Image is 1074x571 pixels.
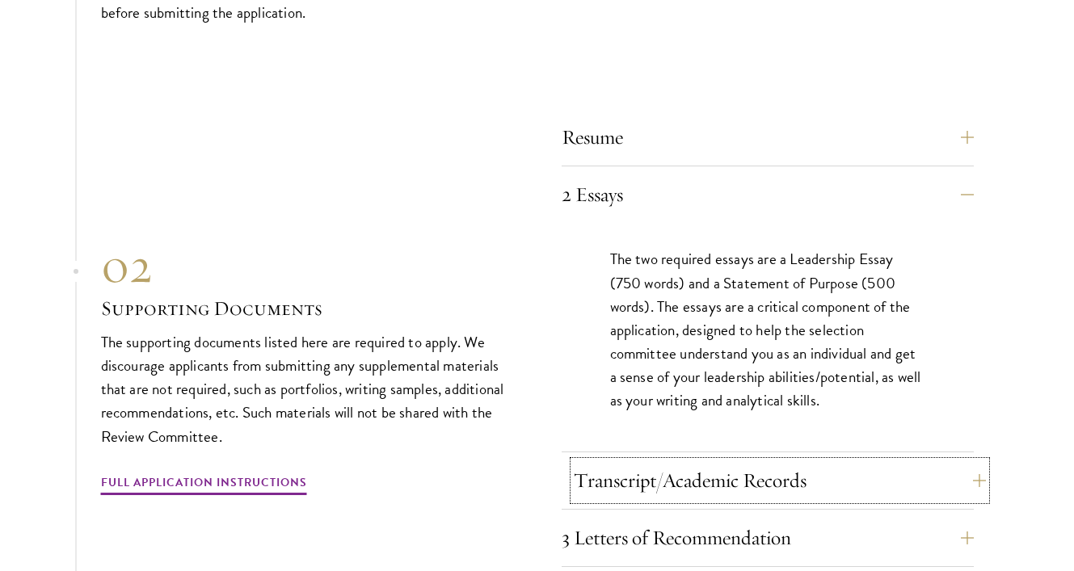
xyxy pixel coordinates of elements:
div: 02 [101,237,513,295]
button: Resume [562,118,974,157]
h3: Supporting Documents [101,295,513,322]
button: 3 Letters of Recommendation [562,519,974,557]
p: The supporting documents listed here are required to apply. We discourage applicants from submitt... [101,330,513,447]
a: Full Application Instructions [101,472,307,498]
button: 2 Essays [562,175,974,214]
p: The two required essays are a Leadership Essay (750 words) and a Statement of Purpose (500 words)... [610,247,925,411]
button: Transcript/Academic Records [574,461,986,500]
